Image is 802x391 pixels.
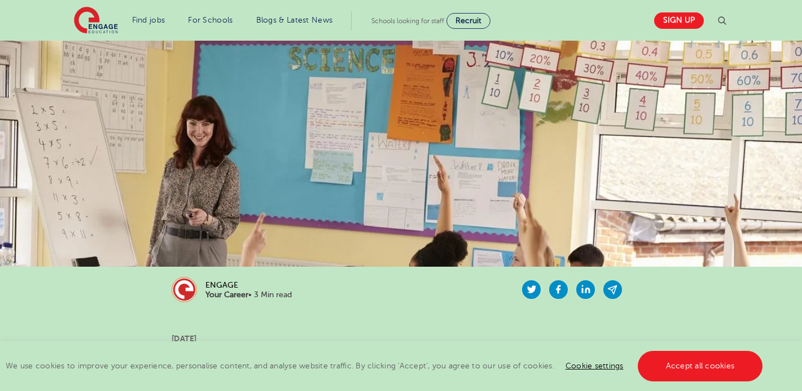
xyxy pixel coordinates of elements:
p: [DATE] [172,334,630,342]
span: Schools looking for staff [371,17,444,25]
a: Accept all cookies [638,351,763,381]
a: Recruit [446,13,490,29]
img: Engage Education [74,7,118,35]
a: Blogs & Latest News [256,16,333,24]
b: Your Career [205,290,248,299]
a: For Schools [188,16,233,24]
span: We use cookies to improve your experience, personalise content, and analyse website traffic. By c... [6,362,765,370]
a: Cookie settings [566,362,624,370]
a: Sign up [654,12,704,29]
span: Recruit [455,16,481,25]
p: • 3 Min read [205,291,292,299]
div: engage [205,281,292,289]
a: Find jobs [132,16,165,24]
